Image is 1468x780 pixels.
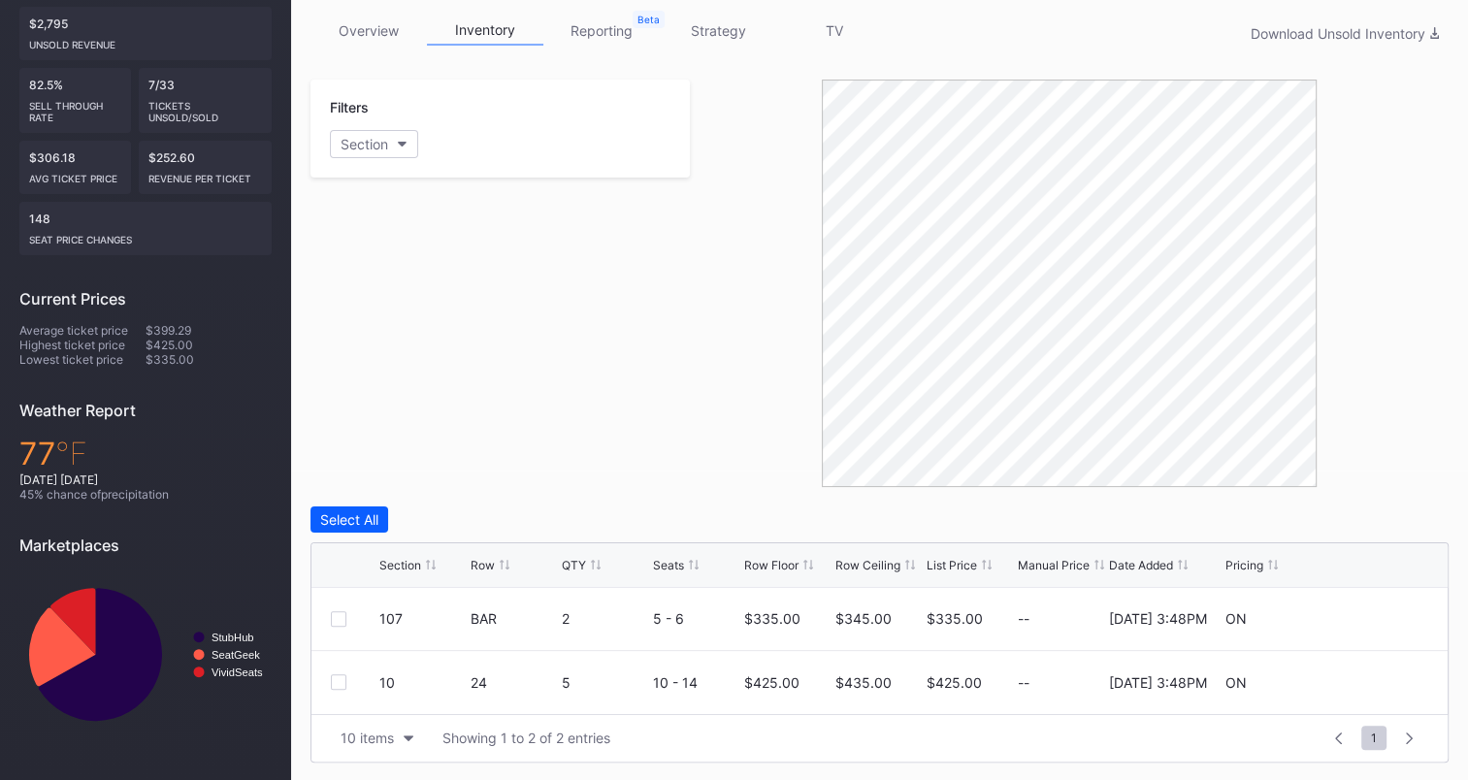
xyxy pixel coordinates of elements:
div: $425.00 [744,674,799,691]
div: 2 [562,610,648,627]
div: ON [1225,610,1247,627]
div: List Price [927,558,977,572]
div: 45 % chance of precipitation [19,487,272,502]
button: Download Unsold Inventory [1241,20,1449,47]
div: 82.5% [19,68,131,133]
div: Seats [653,558,684,572]
div: $252.60 [139,141,273,194]
a: overview [310,16,427,46]
div: Section [379,558,421,572]
div: Average ticket price [19,323,146,338]
div: 10 - 14 [653,674,739,691]
div: Sell Through Rate [29,92,121,123]
text: VividSeats [212,666,263,678]
div: seat price changes [29,226,262,245]
text: SeatGeek [212,649,260,661]
div: Lowest ticket price [19,352,146,367]
svg: Chart title [19,569,272,739]
div: $335.00 [146,352,272,367]
div: Filters [330,99,670,115]
button: Select All [310,506,388,533]
div: Revenue per ticket [148,165,263,184]
div: 10 items [341,730,394,746]
div: Marketplaces [19,536,272,555]
div: 7/33 [139,68,273,133]
div: $306.18 [19,141,131,194]
div: Manual Price [1018,558,1090,572]
div: Row Ceiling [835,558,900,572]
div: Row Floor [744,558,799,572]
div: BAR [471,610,557,627]
div: 10 [379,674,466,691]
div: QTY [562,558,586,572]
div: $335.00 [744,610,800,627]
div: 24 [471,674,557,691]
div: Select All [320,511,378,528]
div: Showing 1 to 2 of 2 entries [442,730,610,746]
div: $425.00 [146,338,272,352]
div: Download Unsold Inventory [1251,25,1439,42]
div: Pricing [1225,558,1263,572]
div: Row [471,558,495,572]
div: $425.00 [927,674,982,691]
div: Section [341,136,388,152]
a: reporting [543,16,660,46]
div: [DATE] 3:48PM [1109,610,1207,627]
div: $435.00 [835,674,892,691]
div: -- [1018,674,1104,691]
div: [DATE] [DATE] [19,472,272,487]
button: 10 items [331,725,423,751]
div: Date Added [1109,558,1173,572]
div: 5 - 6 [653,610,739,627]
a: inventory [427,16,543,46]
text: StubHub [212,632,254,643]
div: $335.00 [927,610,983,627]
div: Tickets Unsold/Sold [148,92,263,123]
div: 77 [19,435,272,472]
div: -- [1018,610,1104,627]
div: Avg ticket price [29,165,121,184]
div: Weather Report [19,401,272,420]
span: ℉ [55,435,87,472]
div: Current Prices [19,289,272,309]
a: strategy [660,16,776,46]
div: 148 [19,202,272,255]
div: $345.00 [835,610,892,627]
button: Section [330,130,418,158]
div: [DATE] 3:48PM [1109,674,1207,691]
div: ON [1225,674,1247,691]
span: 1 [1361,726,1386,750]
div: Highest ticket price [19,338,146,352]
div: $399.29 [146,323,272,338]
div: $2,795 [19,7,272,60]
div: 5 [562,674,648,691]
div: Unsold Revenue [29,31,262,50]
a: TV [776,16,893,46]
div: 107 [379,610,466,627]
